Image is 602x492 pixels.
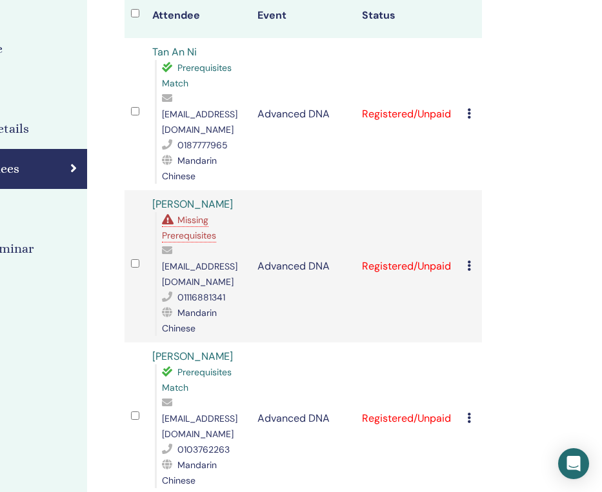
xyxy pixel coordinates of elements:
[152,197,233,211] a: [PERSON_NAME]
[162,214,216,241] span: Missing Prerequisites
[177,444,230,455] span: 0103762263
[152,45,197,59] a: Tan An Ni
[152,349,233,363] a: [PERSON_NAME]
[162,459,217,486] span: Mandarin Chinese
[558,448,589,479] div: Open Intercom Messenger
[162,307,217,334] span: Mandarin Chinese
[251,190,356,342] td: Advanced DNA
[251,38,356,190] td: Advanced DNA
[162,62,232,89] span: Prerequisites Match
[162,108,237,135] span: [EMAIL_ADDRESS][DOMAIN_NAME]
[162,261,237,288] span: [EMAIL_ADDRESS][DOMAIN_NAME]
[162,413,237,440] span: [EMAIL_ADDRESS][DOMAIN_NAME]
[177,291,225,303] span: 01116881341
[162,366,232,393] span: Prerequisites Match
[177,139,228,151] span: 0187777965
[162,155,217,182] span: Mandarin Chinese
